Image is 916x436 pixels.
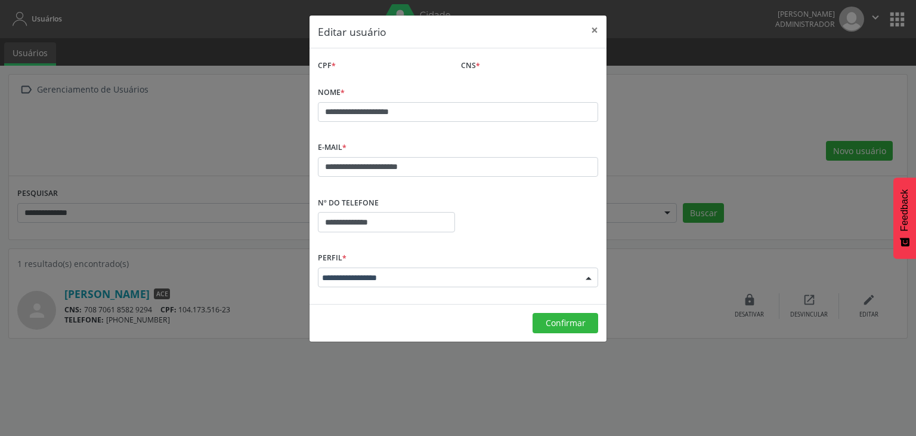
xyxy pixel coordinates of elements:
[461,57,480,75] label: CNS
[893,177,916,259] button: Feedback - Mostrar pesquisa
[583,16,606,45] button: Close
[318,57,336,75] label: CPF
[533,313,598,333] button: Confirmar
[318,24,386,39] h5: Editar usuário
[546,317,586,328] span: Confirmar
[318,84,345,102] label: Nome
[899,189,910,231] span: Feedback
